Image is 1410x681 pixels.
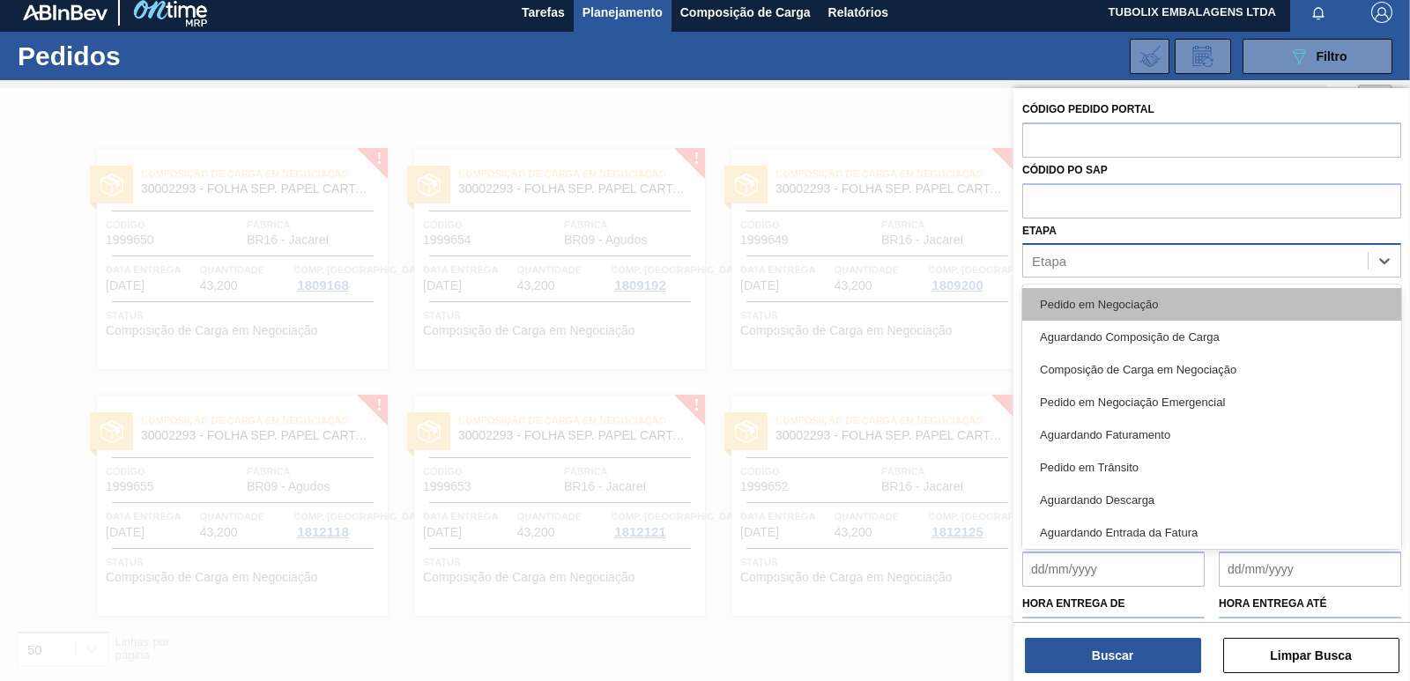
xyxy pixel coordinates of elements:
span: Filtro [1317,49,1347,63]
span: Composição de Carga [680,2,811,23]
button: Filtro [1243,39,1392,74]
input: dd/mm/yyyy [1022,551,1205,587]
div: Aguardando Descarga [1022,484,1401,516]
span: Tarefas [522,2,565,23]
img: TNhmsLtSVTkK8tSr43FrP2fwEKptu5GPRR3wAAAABJRU5ErkJggg== [23,4,108,20]
div: Composição de Carga em Negociação [1022,353,1401,386]
label: Etapa [1022,225,1057,237]
div: Visão em Lista [1326,85,1359,118]
input: dd/mm/yyyy [1219,551,1401,587]
div: Importar Negociações dos Pedidos [1130,39,1169,74]
div: Aguardando Composição de Carga [1022,321,1401,353]
div: Pedido em Negociação [1022,288,1401,321]
label: Hora entrega até [1219,591,1401,617]
div: Aguardando Entrada da Fatura [1022,516,1401,549]
div: Pedido em Negociação Emergencial [1022,386,1401,418]
span: Planejamento [583,2,663,23]
div: Aguardando Faturamento [1022,418,1401,451]
div: Visão em Cards [1359,85,1392,118]
div: Etapa [1032,254,1066,269]
div: Solicitação de Revisão de Pedidos [1175,39,1231,74]
label: Hora entrega de [1022,591,1205,617]
img: Logout [1371,2,1392,23]
label: Códido PO SAP [1022,164,1108,176]
label: Destino [1022,284,1069,296]
h1: Pedidos [18,46,273,66]
label: Código Pedido Portal [1022,103,1154,115]
span: Relatórios [828,2,888,23]
div: Pedido em Trânsito [1022,451,1401,484]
